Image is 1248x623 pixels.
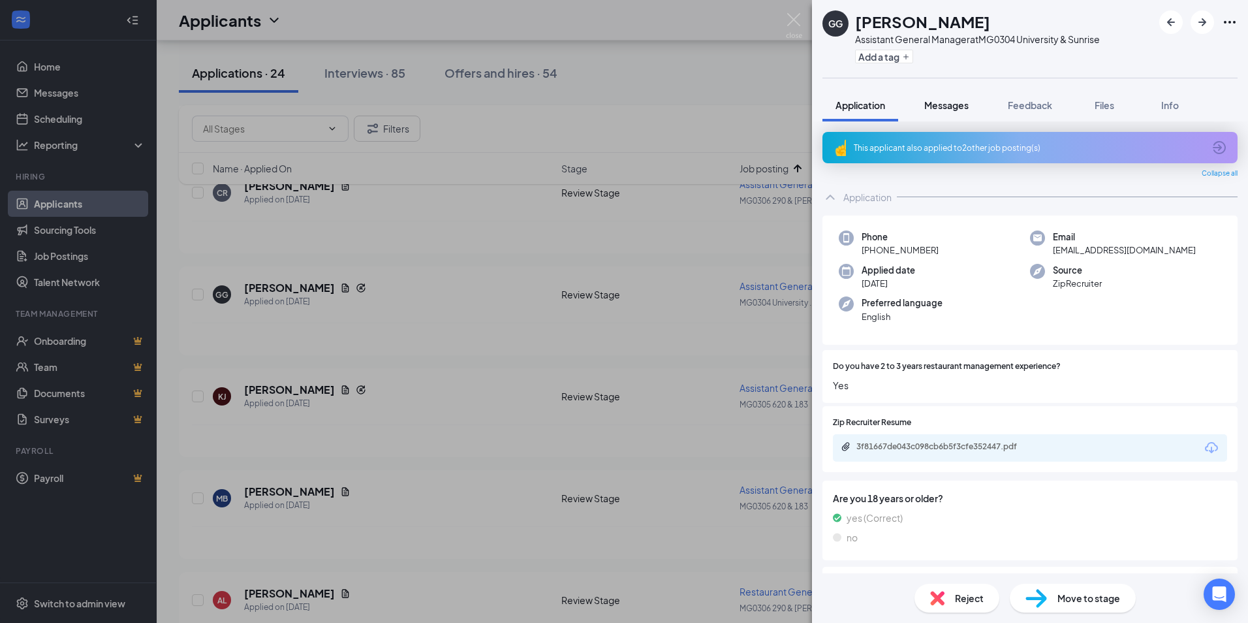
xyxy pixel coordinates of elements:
[862,310,943,323] span: English
[1053,244,1196,257] span: [EMAIL_ADDRESS][DOMAIN_NAME]
[924,99,969,111] span: Messages
[855,50,913,63] button: PlusAdd a tag
[847,511,903,525] span: yes (Correct)
[835,99,885,111] span: Application
[841,441,1052,454] a: Paperclip3f81667de043c098cb6b5f3cfe352447.pdf
[854,142,1204,153] div: This applicant also applied to 2 other job posting(s)
[1053,277,1102,290] span: ZipRecruiter
[902,53,910,61] svg: Plus
[847,530,858,545] span: no
[1053,264,1102,277] span: Source
[862,231,939,244] span: Phone
[862,277,915,290] span: [DATE]
[828,17,843,30] div: GG
[1163,14,1179,30] svg: ArrowLeftNew
[1202,168,1238,179] span: Collapse all
[833,378,1227,392] span: Yes
[1204,440,1219,456] svg: Download
[856,441,1039,452] div: 3f81667de043c098cb6b5f3cfe352447.pdf
[1191,10,1214,34] button: ArrowRight
[1057,591,1120,605] span: Move to stage
[841,441,851,452] svg: Paperclip
[855,10,990,33] h1: [PERSON_NAME]
[1095,99,1114,111] span: Files
[843,191,892,204] div: Application
[1222,14,1238,30] svg: Ellipses
[1161,99,1179,111] span: Info
[955,591,984,605] span: Reject
[855,33,1100,46] div: Assistant General Manager at MG0304 University & Sunrise
[822,189,838,205] svg: ChevronUp
[833,491,1227,505] span: Are you 18 years or older?
[1204,579,1235,610] div: Open Intercom Messenger
[1008,99,1052,111] span: Feedback
[833,417,911,429] span: Zip Recruiter Resume
[833,360,1061,373] span: Do you have 2 to 3 years restaurant management experience?
[862,244,939,257] span: [PHONE_NUMBER]
[1211,140,1227,155] svg: ArrowCircle
[1053,231,1196,244] span: Email
[862,264,915,277] span: Applied date
[1194,14,1210,30] svg: ArrowRight
[1159,10,1183,34] button: ArrowLeftNew
[862,296,943,310] span: Preferred language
